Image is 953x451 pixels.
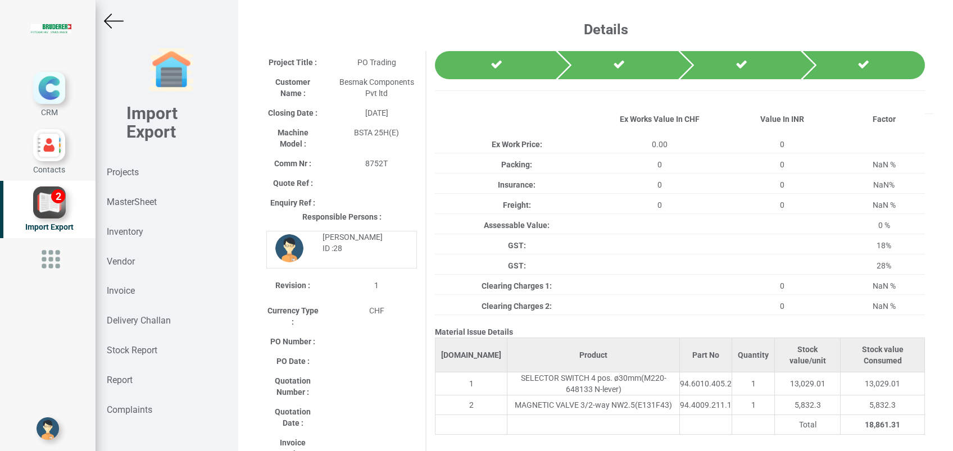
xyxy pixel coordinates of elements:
[435,372,507,395] td: 1
[273,177,313,189] label: Quote Ref :
[780,201,784,209] span: 0
[841,338,925,372] th: Stock value Consumed
[482,300,552,312] label: Clearing Charges 2:
[149,48,194,93] img: garage-closed.png
[877,261,891,270] span: 28%
[873,302,896,311] span: NaN %
[492,139,542,150] label: Ex Work Price:
[732,338,775,372] th: Quantity
[374,281,379,290] span: 1
[107,345,157,356] strong: Stock Report
[482,280,552,291] label: Clearing Charges 1:
[841,372,925,395] td: 13,029.01
[775,372,841,395] td: 13,029.01
[620,113,700,125] label: Ex Works Value In CHF
[657,201,662,209] span: 0
[865,420,900,429] b: 18,861.31
[302,211,382,222] label: Responsible Persons :
[657,160,662,169] span: 0
[657,180,662,189] span: 0
[780,302,784,311] span: 0
[314,231,409,254] div: [PERSON_NAME] ID :
[873,180,895,189] span: NaN%
[780,140,784,149] span: 0
[107,226,143,237] strong: Inventory
[41,108,58,117] span: CRM
[333,244,342,253] strong: 28
[126,103,178,142] b: Import Export
[357,58,396,67] span: PO Trading
[107,167,139,177] strong: Projects
[275,280,310,291] label: Revision :
[680,338,732,372] th: Part No
[365,108,388,117] span: [DATE]
[51,189,65,203] div: 2
[873,113,896,125] label: Factor
[266,406,319,429] label: Quotation Date :
[507,372,680,395] td: SELECTOR SWITCH 4 pos. ø30mm
[266,127,319,149] label: Machine Model :
[775,338,841,372] th: Stock value/unit
[107,375,133,385] strong: Report
[274,158,311,169] label: Comm Nr :
[275,234,303,262] img: DP
[501,159,532,170] label: Packing:
[270,197,315,208] label: Enquiry Ref :
[365,159,388,168] span: 8752T
[775,395,841,415] td: 5,832.3
[873,281,896,290] span: NaN %
[732,395,775,415] td: 1
[652,140,668,149] span: 0.00
[270,336,315,347] label: PO Number :
[435,338,507,372] th: [DOMAIN_NAME]
[873,160,896,169] span: NaN %
[841,395,925,415] td: 5,832.3
[877,241,891,250] span: 18%
[680,372,732,395] td: 94.6010.405.2
[878,221,890,230] span: 0 %
[435,327,513,336] b: Material Issue Details
[775,415,841,435] td: Total
[498,179,536,190] label: Insurance:
[503,199,531,211] label: Freight:
[780,180,784,189] span: 0
[507,395,680,415] td: MAGNETIC VALVE 3/2-way NW2.5
[266,375,319,398] label: Quotation Number :
[484,220,550,231] label: Assessable Value:
[435,395,507,415] td: 2
[635,400,672,409] span: (E131F43)
[760,113,804,125] label: Value In INR
[780,160,784,169] span: 0
[266,76,319,99] label: Customer Name :
[266,305,319,327] label: Currency Type :
[107,315,171,326] strong: Delivery Challan
[507,338,680,372] th: Product
[33,165,65,174] span: Contacts
[584,21,628,38] b: Details
[269,57,317,68] label: Project Title :
[268,107,317,119] label: Closing Date :
[107,197,157,207] strong: MasterSheet
[680,395,732,415] td: 94.4009.211.1
[107,256,135,267] strong: Vendor
[732,372,775,395] td: 1
[873,201,896,209] span: NaN %
[369,306,384,315] span: CHF
[354,128,399,137] span: BSTA 25H(E)
[107,404,152,415] strong: Complaints
[508,260,526,271] label: GST:
[780,281,784,290] span: 0
[107,285,135,296] strong: Invoice
[25,222,74,231] span: Import Export
[339,78,414,98] span: Besmak Components Pvt ltd
[508,240,526,251] label: GST:
[276,356,310,367] label: PO Date :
